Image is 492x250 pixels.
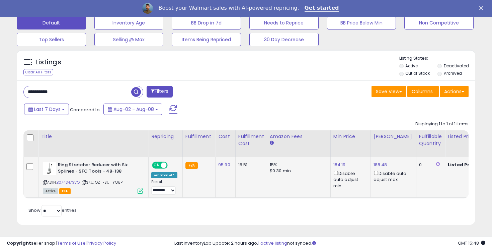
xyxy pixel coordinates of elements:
label: Archived [444,70,462,76]
span: Columns [412,88,433,95]
button: Last 7 Days [24,104,69,115]
div: ASIN: [43,162,143,193]
div: Min Price [333,133,368,140]
div: Preset: [151,180,177,195]
div: Disable auto adjust max [374,170,411,183]
button: Inventory Age [94,16,164,29]
a: 1 active listing [258,240,287,246]
a: Privacy Policy [87,240,116,246]
p: Listing States: [399,55,476,62]
small: FBA [185,162,198,169]
h5: Listings [35,58,61,67]
div: Displaying 1 to 1 of 1 items [415,121,469,127]
b: Ring Stretcher Reducer with Six Splines - SFC Tools - 48-138 [58,162,139,176]
div: [PERSON_NAME] [374,133,413,140]
div: Amazon Fees [270,133,328,140]
div: Clear All Filters [23,69,53,75]
div: Fulfillable Quantity [419,133,442,147]
div: Cost [218,133,233,140]
img: Profile image for Adrian [142,3,153,14]
span: Aug-02 - Aug-08 [113,106,154,113]
span: All listings currently available for purchase on Amazon [43,188,58,194]
span: OFF [167,163,177,168]
span: | SKU: QZ-FSUI-YQ8P [81,180,122,185]
div: Fulfillment [185,133,213,140]
span: Show: entries [28,207,77,213]
a: Get started [305,5,339,12]
label: Deactivated [444,63,469,69]
button: Needs to Reprice [249,16,319,29]
div: Close [479,6,486,10]
div: Boost your Walmart sales with AI-powered repricing. [158,5,299,11]
div: seller snap | | [7,240,116,247]
button: BB Drop in 7d [172,16,241,29]
a: B074S473VQ [57,180,80,185]
button: Columns [407,86,439,97]
button: Filters [147,86,173,98]
button: Default [17,16,86,29]
button: 30 Day Decrease [249,33,319,46]
label: Out of Stock [405,70,430,76]
div: 15% [270,162,325,168]
strong: Copyright [7,240,31,246]
div: Amazon AI * [151,172,177,178]
small: Amazon Fees. [270,140,274,146]
a: 184.19 [333,162,346,168]
button: Top Sellers [17,33,86,46]
button: Aug-02 - Aug-08 [103,104,162,115]
span: ON [153,163,161,168]
div: $0.30 min [270,168,325,174]
img: 3130A26QMJL._SL40_.jpg [43,162,56,175]
div: 0 [419,162,440,168]
a: 188.48 [374,162,387,168]
button: Selling @ Max [94,33,164,46]
div: Last InventoryLab Update: 2 hours ago, not synced. [174,240,486,247]
div: Fulfillment Cost [238,133,264,147]
div: 15.51 [238,162,262,168]
button: Save View [372,86,406,97]
label: Active [405,63,418,69]
div: Disable auto adjust min [333,170,365,189]
a: Terms of Use [57,240,86,246]
button: Actions [440,86,469,97]
div: Title [41,133,146,140]
button: Non Competitive [404,16,474,29]
a: 95.90 [218,162,230,168]
button: BB Price Below Min [327,16,396,29]
b: Listed Price: [448,162,478,168]
div: Repricing [151,133,180,140]
span: 2025-08-16 15:48 GMT [458,240,485,246]
span: Compared to: [70,107,101,113]
span: Last 7 Days [34,106,61,113]
button: Items Being Repriced [172,33,241,46]
span: FBA [59,188,71,194]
